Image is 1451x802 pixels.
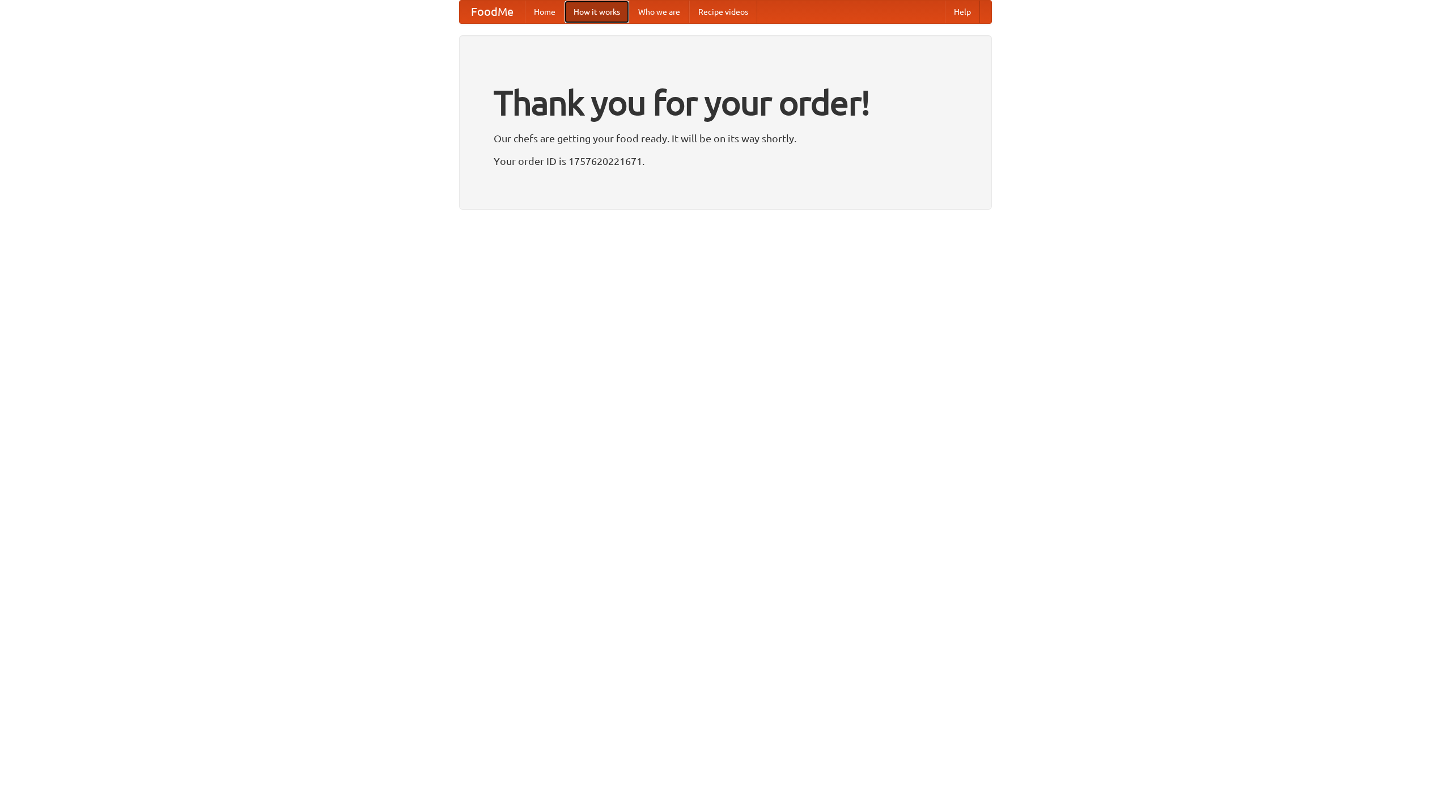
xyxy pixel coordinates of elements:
[494,130,957,147] p: Our chefs are getting your food ready. It will be on its way shortly.
[525,1,565,23] a: Home
[460,1,525,23] a: FoodMe
[494,75,957,130] h1: Thank you for your order!
[945,1,980,23] a: Help
[565,1,629,23] a: How it works
[689,1,757,23] a: Recipe videos
[494,152,957,169] p: Your order ID is 1757620221671.
[629,1,689,23] a: Who we are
